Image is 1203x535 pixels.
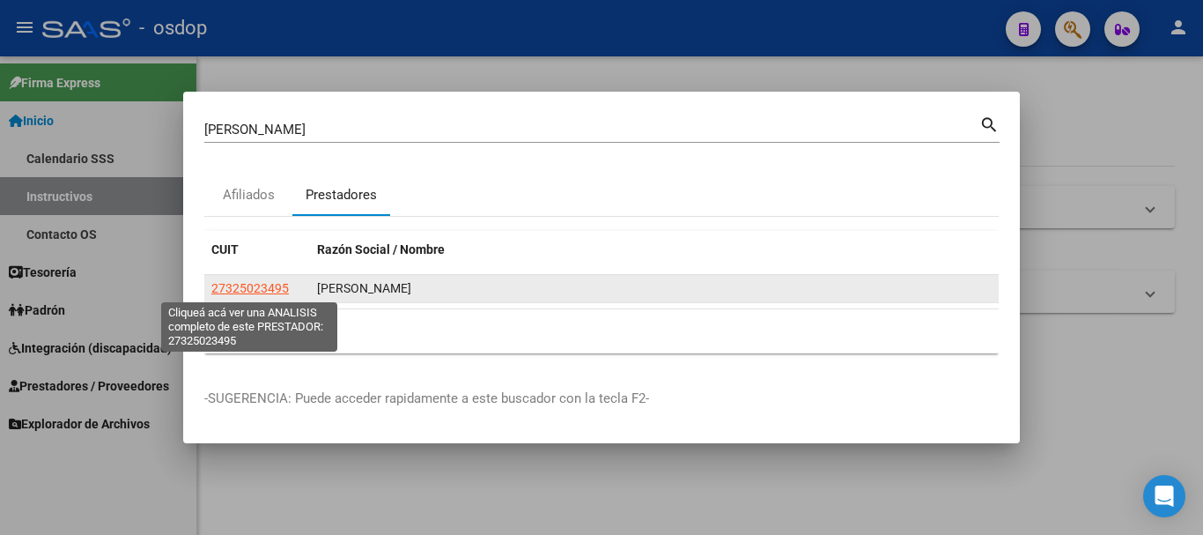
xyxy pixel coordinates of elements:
datatable-header-cell: Razón Social / Nombre [310,231,999,269]
span: CUIT [211,242,239,256]
div: Prestadores [306,185,377,205]
div: 1 total [204,309,999,353]
mat-icon: search [979,113,1000,134]
div: [PERSON_NAME] [317,279,992,299]
datatable-header-cell: CUIT [204,231,310,269]
p: -SUGERENCIA: Puede acceder rapidamente a este buscador con la tecla F2- [204,389,999,409]
span: 27325023495 [211,281,289,295]
span: Razón Social / Nombre [317,242,445,256]
div: Afiliados [223,185,275,205]
div: Open Intercom Messenger [1143,475,1185,517]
